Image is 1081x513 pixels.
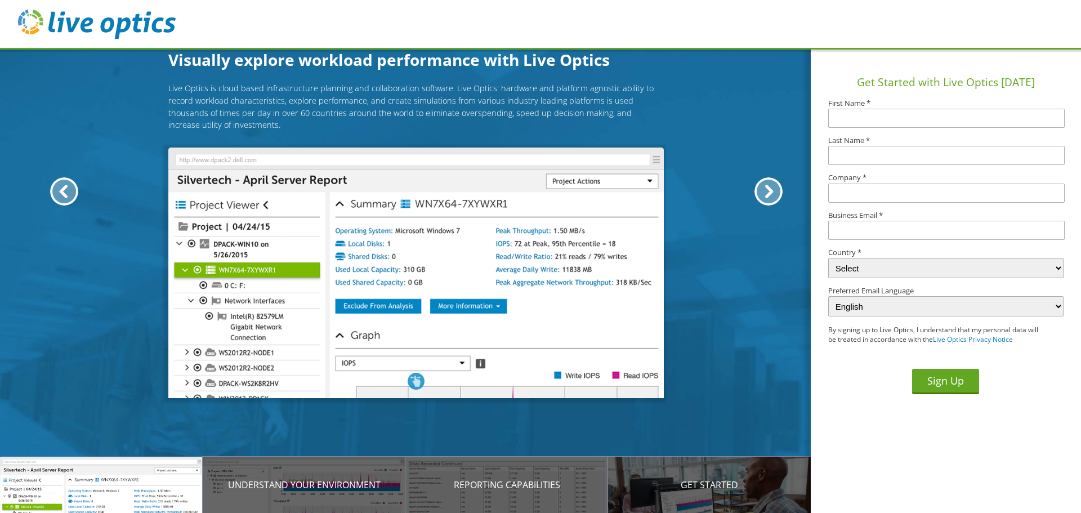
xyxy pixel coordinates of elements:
[828,212,1064,219] label: Business Email *
[912,369,979,394] button: Sign Up
[203,478,405,492] p: Understand your environment
[168,48,664,72] h1: Visually explore workload performance with Live Optics
[828,137,1064,144] label: Last Name *
[18,10,176,39] img: live_optics_svg.svg
[168,82,664,131] p: Live Optics is cloud based infrastructure planning and collaboration software. Live Optics' hardw...
[828,249,1064,256] label: Country *
[828,287,1064,295] label: Preferred Email Language
[815,74,1076,91] h1: Get Started with Live Optics [DATE]
[828,100,1064,107] label: First Name *
[828,174,1064,181] label: Company *
[608,478,811,492] p: Get Started
[405,478,608,492] p: Reporting Capabilities
[168,148,664,399] img: Introducing Live Optics
[933,334,1013,344] a: Live Optics Privacy Notice
[828,325,1040,345] p: By signing up to Live Optics, I understand that my personal data will be treated in accordance wi...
